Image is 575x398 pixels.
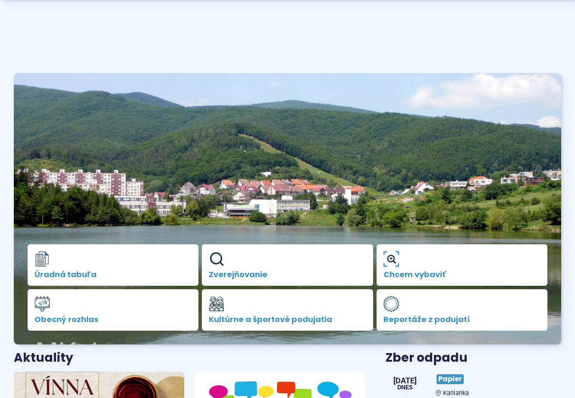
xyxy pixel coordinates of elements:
span: Kanianka [443,389,469,397]
a: Chcem vybaviť [377,244,547,286]
span: Úradná tabuľa [35,270,192,279]
span: Papier [437,374,464,384]
a: Úradná tabuľa [28,244,198,286]
a: Reportáže z podujatí [377,289,547,331]
a: Zverejňovanie [202,244,373,286]
span: Chcem vybaviť [383,270,540,279]
a: Papier Kanianka [DATE] Dnes [386,371,561,397]
a: Obecný rozhlas [28,289,198,331]
h3: Zber odpadu [386,351,561,365]
a: Kultúrne a športové podujatia [202,289,373,331]
h3: Aktuality [14,351,73,365]
span: Reportáže z podujatí [383,315,540,324]
span: [DATE] [393,377,417,385]
span: Kultúrne a športové podujatia [209,315,366,324]
span: Dnes [393,385,417,391]
span: Zverejňovanie [209,270,366,279]
span: Obecný rozhlas [35,315,192,324]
